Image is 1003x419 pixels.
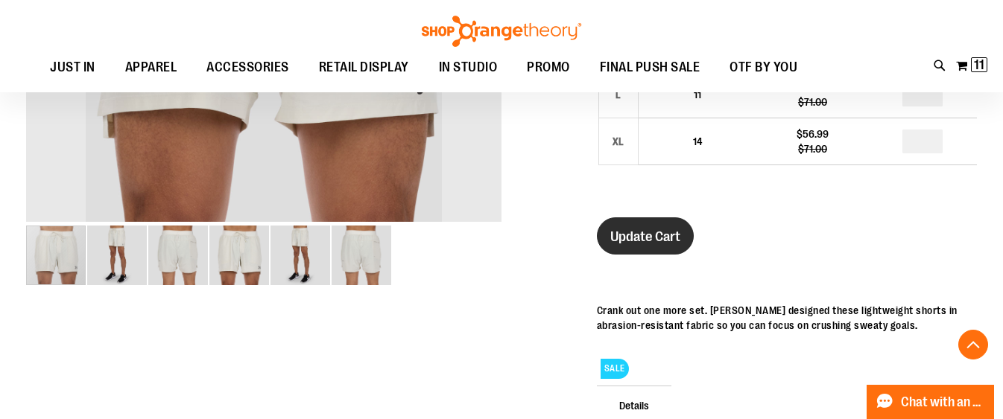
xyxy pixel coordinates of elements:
a: APPAREL [110,51,192,84]
div: Crank out one more set. [PERSON_NAME] designed these lightweight shorts in abrasion-resistant fab... [597,303,977,333]
a: IN STUDIO [424,51,513,85]
span: RETAIL DISPLAY [319,51,409,84]
span: Update Cart [610,228,680,245]
img: Front facing view of 2024 November lululemon Mens License to Train 5in Linerless Shorts [87,226,147,285]
button: Chat with an Expert [867,385,995,419]
div: image 4 of 6 [209,224,270,287]
a: JUST IN [35,51,110,85]
span: ACCESSORIES [206,51,289,84]
div: L [607,83,630,106]
span: FINAL PUSH SALE [600,51,700,84]
a: ACCESSORIES [192,51,304,85]
span: Chat with an Expert [901,395,985,409]
span: 11 [694,89,701,100]
button: Update Cart [597,217,694,255]
div: $56.99 [765,127,861,141]
div: $71.00 [765,141,861,156]
div: XL [607,130,630,153]
img: Main view of 2024 November lululemon Mens License to Train 5in Linerless Shorts [209,226,269,285]
img: Front facing view of 2024 November lululemon Mens License to Train 5in Linerless Shorts [270,226,330,285]
span: PROMO [527,51,570,84]
a: PROMO [512,51,585,85]
div: image 5 of 6 [270,224,332,287]
img: Back view of 2024 November lululemon Mens License to Train 5in Linerless Shorts [148,226,208,285]
div: $71.00 [765,95,861,109]
span: 14 [693,135,703,147]
span: APPAREL [125,51,177,84]
img: Shop Orangetheory [420,16,583,47]
div: image 1 of 6 [26,224,87,287]
div: image 2 of 6 [87,224,148,287]
img: Back view of 2024 November lululemon Mens License to Train 5in Linerless Shorts [332,226,391,285]
a: RETAIL DISPLAY [304,51,424,85]
span: SALE [601,359,629,379]
span: IN STUDIO [439,51,498,84]
button: Back To Top [958,330,988,359]
div: image 6 of 6 [332,224,391,287]
div: image 3 of 6 [148,224,209,287]
span: JUST IN [50,51,95,84]
span: 11 [974,57,984,72]
span: OTF BY YOU [730,51,797,84]
a: OTF BY YOU [715,51,812,85]
a: FINAL PUSH SALE [585,51,715,85]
